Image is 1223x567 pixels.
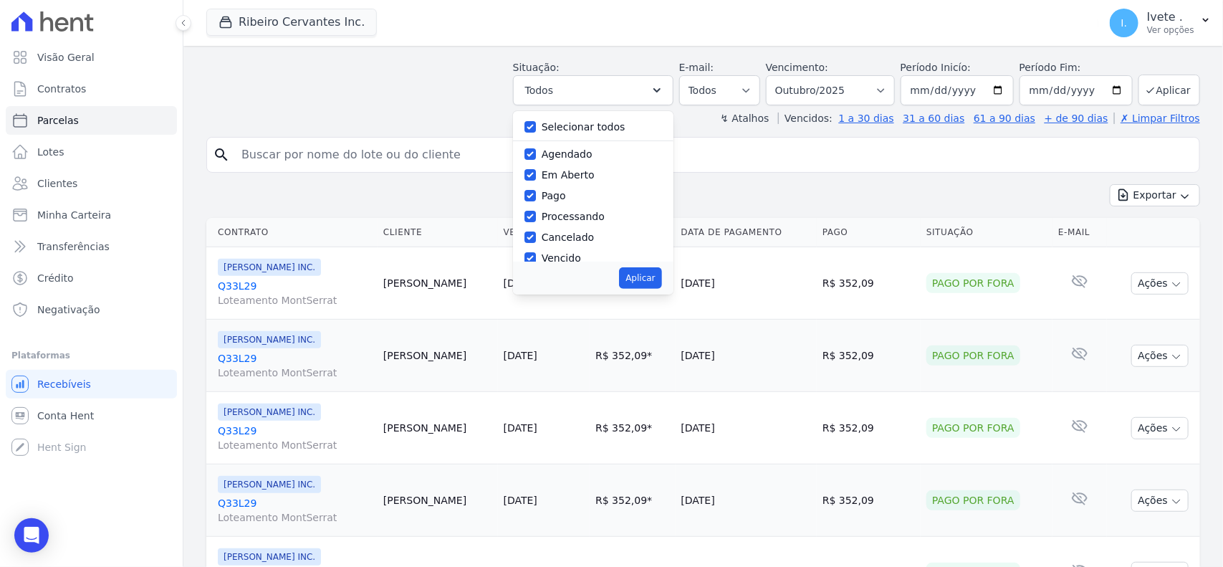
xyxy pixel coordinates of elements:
th: Pago [817,218,921,247]
span: Negativação [37,302,100,317]
label: Vencidos: [778,113,833,124]
span: [PERSON_NAME] INC. [218,548,321,566]
span: Contratos [37,82,86,96]
label: ↯ Atalhos [720,113,769,124]
span: Recebíveis [37,377,91,391]
a: [DATE] [504,350,537,361]
a: [DATE] [504,422,537,434]
td: R$ 352,09 [817,320,921,392]
th: Cliente [378,218,498,247]
a: ✗ Limpar Filtros [1114,113,1200,124]
label: Período Inicío: [901,62,971,73]
span: Visão Geral [37,50,95,65]
label: Período Fim: [1020,60,1133,75]
label: Situação: [513,62,560,73]
a: 31 a 60 dias [903,113,964,124]
a: Contratos [6,75,177,103]
td: [PERSON_NAME] [378,392,498,464]
span: Clientes [37,176,77,191]
td: [DATE] [676,392,817,464]
a: Negativação [6,295,177,324]
a: Q33L29Loteamento MontSerrat [218,351,372,380]
a: Transferências [6,232,177,261]
button: Ações [1131,490,1189,512]
a: Q33L29Loteamento MontSerrat [218,279,372,308]
td: [DATE] [676,464,817,537]
i: search [213,146,230,163]
a: Visão Geral [6,43,177,72]
a: 61 a 90 dias [974,113,1035,124]
a: Conta Hent [6,401,177,430]
span: Loteamento MontSerrat [218,510,372,525]
a: Crédito [6,264,177,292]
input: Buscar por nome do lote ou do cliente [233,140,1194,169]
div: Pago por fora [926,346,1020,366]
th: E-mail [1052,218,1107,247]
a: Minha Carteira [6,201,177,229]
div: Pago por fora [926,418,1020,438]
span: Minha Carteira [37,208,111,222]
span: Conta Hent [37,409,94,423]
button: Ações [1131,272,1189,295]
span: Lotes [37,145,64,159]
label: Agendado [542,148,593,160]
p: Ver opções [1147,24,1194,36]
span: Crédito [37,271,74,285]
a: Q33L29Loteamento MontSerrat [218,496,372,525]
a: [DATE] [504,277,537,289]
label: E-mail: [679,62,714,73]
button: Exportar [1110,184,1200,206]
span: I. [1121,18,1128,28]
td: [PERSON_NAME] [378,320,498,392]
a: Recebíveis [6,370,177,399]
div: Plataformas [11,347,171,364]
td: R$ 352,09 [590,464,675,537]
a: Lotes [6,138,177,166]
td: [PERSON_NAME] [378,464,498,537]
button: Ribeiro Cervantes Inc. [206,9,377,36]
td: R$ 352,09 [590,320,675,392]
span: [PERSON_NAME] INC. [218,476,321,493]
th: Situação [921,218,1052,247]
span: Loteamento MontSerrat [218,366,372,380]
div: Pago por fora [926,490,1020,510]
span: Transferências [37,239,110,254]
button: Ações [1131,417,1189,439]
th: Data de Pagamento [676,218,817,247]
button: Aplicar [1138,75,1200,105]
button: I. Ivete . Ver opções [1098,3,1223,43]
td: R$ 352,09 [817,247,921,320]
span: [PERSON_NAME] INC. [218,259,321,276]
button: Ações [1131,345,1189,367]
span: [PERSON_NAME] INC. [218,331,321,348]
label: Vencimento: [766,62,828,73]
button: Todos [513,75,673,105]
a: [DATE] [504,495,537,506]
td: [DATE] [676,320,817,392]
th: Contrato [206,218,378,247]
div: Open Intercom Messenger [14,518,49,553]
label: Vencido [542,252,581,264]
th: Vencimento [498,218,590,247]
a: Parcelas [6,106,177,135]
td: R$ 352,09 [590,392,675,464]
span: Todos [525,82,553,99]
label: Em Aberto [542,169,595,181]
span: Loteamento MontSerrat [218,438,372,452]
a: + de 90 dias [1045,113,1108,124]
label: Cancelado [542,232,594,243]
td: [PERSON_NAME] [378,247,498,320]
span: Parcelas [37,113,79,128]
a: Clientes [6,169,177,198]
a: 1 a 30 dias [839,113,894,124]
td: [DATE] [676,247,817,320]
label: Selecionar todos [542,121,625,133]
button: Aplicar [619,267,661,289]
span: Loteamento MontSerrat [218,293,372,308]
label: Pago [542,190,566,201]
td: R$ 352,09 [817,464,921,537]
td: R$ 352,09 [817,392,921,464]
a: Q33L29Loteamento MontSerrat [218,424,372,452]
p: Ivete . [1147,10,1194,24]
label: Processando [542,211,605,222]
